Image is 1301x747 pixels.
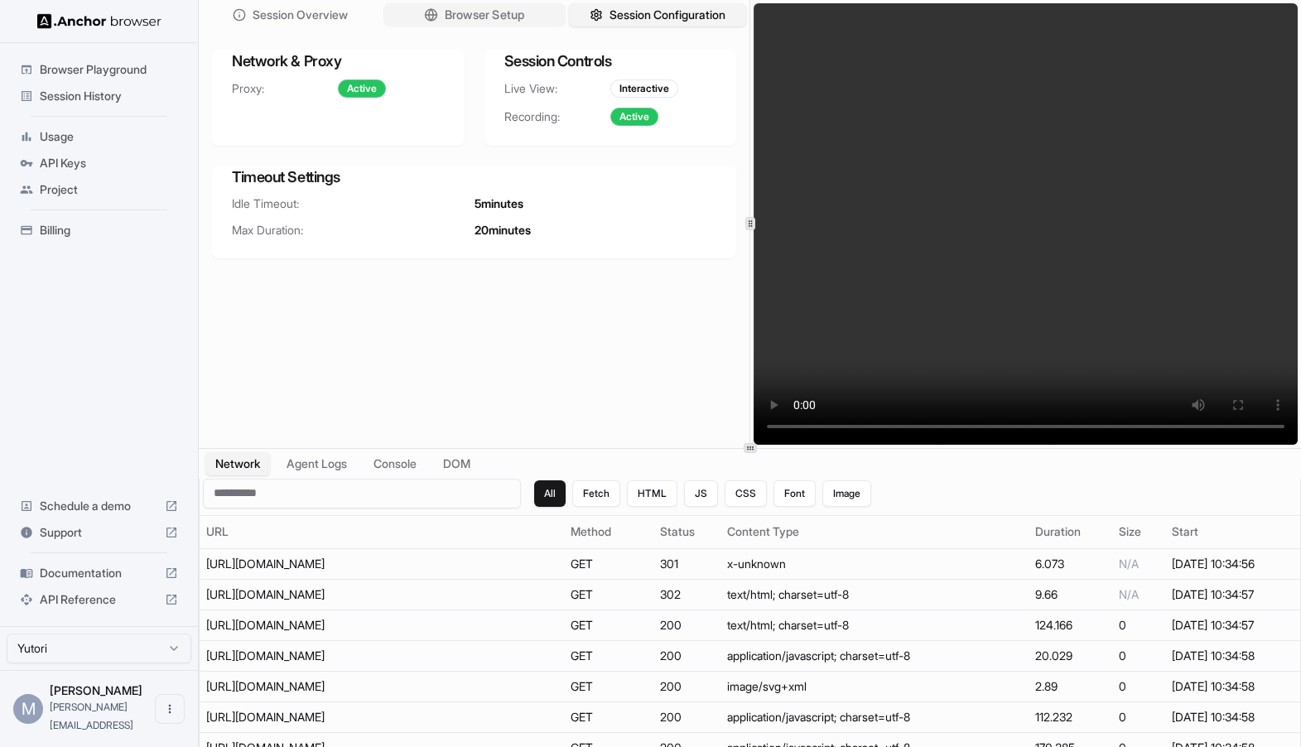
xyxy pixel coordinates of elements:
td: image/svg+xml [720,671,1029,701]
td: 302 [653,579,720,610]
td: 301 [653,548,720,579]
td: 2.89 [1029,671,1113,701]
div: Active [338,80,386,98]
td: 200 [653,701,720,732]
td: x-unknown [720,548,1029,579]
td: 0 [1112,671,1165,701]
td: [DATE] 10:34:57 [1165,610,1300,640]
span: API Reference [40,591,158,608]
span: Documentation [40,565,158,581]
span: Idle Timeout: [232,195,475,212]
button: Console [364,452,426,475]
div: Method [571,523,648,540]
button: JS [684,480,718,507]
h3: Timeout Settings [232,166,716,189]
span: Billing [40,222,178,239]
div: Browser Playground [13,56,185,83]
td: 112.232 [1029,701,1113,732]
div: Support [13,519,185,546]
div: URL [206,523,557,540]
div: https://x.com/home [206,617,455,634]
span: Session Overview [253,7,348,23]
td: GET [564,548,654,579]
button: HTML [627,480,677,507]
td: application/javascript; charset=utf-8 [720,640,1029,671]
td: 0 [1112,610,1165,640]
img: Anchor Logo [37,13,161,29]
td: 20.029 [1029,640,1113,671]
button: Image [822,480,871,507]
td: [DATE] 10:34:58 [1165,640,1300,671]
span: Max Duration: [232,222,475,239]
div: Session History [13,83,185,109]
div: Duration [1035,523,1106,540]
span: miki@yutori.ai [50,701,133,731]
div: https://www.x.com/home [206,556,455,572]
button: Open menu [155,694,185,724]
span: Proxy: [232,80,338,97]
td: 0 [1112,640,1165,671]
span: Session History [40,88,178,104]
td: GET [564,640,654,671]
td: GET [564,671,654,701]
td: [DATE] 10:34:56 [1165,548,1300,579]
button: Network [205,452,270,475]
div: API Keys [13,150,185,176]
button: DOM [433,452,480,475]
td: [DATE] 10:34:58 [1165,671,1300,701]
span: N/A [1119,587,1139,601]
span: Recording: [504,108,610,125]
span: Miki Pokryvailo [50,683,142,697]
div: M [13,694,43,724]
h3: Session Controls [504,50,717,73]
button: All [534,480,566,507]
button: Fetch [572,480,620,507]
td: [DATE] 10:34:58 [1165,701,1300,732]
td: text/html; charset=utf-8 [720,579,1029,610]
td: GET [564,701,654,732]
button: Agent Logs [277,452,357,475]
span: API Keys [40,155,178,171]
td: 124.166 [1029,610,1113,640]
span: Usage [40,128,178,145]
span: Schedule a demo [40,498,158,514]
div: Status [660,523,714,540]
div: Schedule a demo [13,493,185,519]
button: CSS [725,480,767,507]
span: Project [40,181,178,198]
div: Interactive [610,80,678,98]
div: Billing [13,217,185,243]
div: API Reference [13,586,185,613]
td: 6.073 [1029,548,1113,579]
div: Usage [13,123,185,150]
td: GET [564,610,654,640]
button: Font [773,480,816,507]
td: text/html; charset=utf-8 [720,610,1029,640]
td: 200 [653,610,720,640]
span: Browser Playground [40,61,178,78]
span: 20 minutes [475,222,531,239]
span: N/A [1119,557,1139,571]
td: 9.66 [1029,579,1113,610]
span: Live View: [504,80,610,97]
div: Content Type [727,523,1022,540]
span: Browser Setup [444,7,524,24]
td: [DATE] 10:34:57 [1165,579,1300,610]
div: Start [1172,523,1294,540]
td: 0 [1112,701,1165,732]
div: Size [1119,523,1159,540]
div: Documentation [13,560,185,586]
div: https://abs.twimg.com/responsive-web/client-web/vendor-58c6fc15.0f415a1a.js [206,648,455,664]
span: Support [40,524,158,541]
div: Project [13,176,185,203]
td: application/javascript; charset=utf-8 [720,701,1029,732]
span: Session Configuration [610,7,725,23]
div: https://twitter.com/home [206,586,455,603]
td: 200 [653,671,720,701]
h3: Network & Proxy [232,50,445,73]
td: 200 [653,640,720,671]
div: Active [610,108,658,126]
div: https://abs-0.twimg.com/emoji/v2/svg/26a0.svg [206,678,455,695]
span: 5 minutes [475,195,523,212]
div: https://abs.twimg.com/responsive-web/client-web/vendor-2bf3abf4.9c154d1a.js [206,709,455,725]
